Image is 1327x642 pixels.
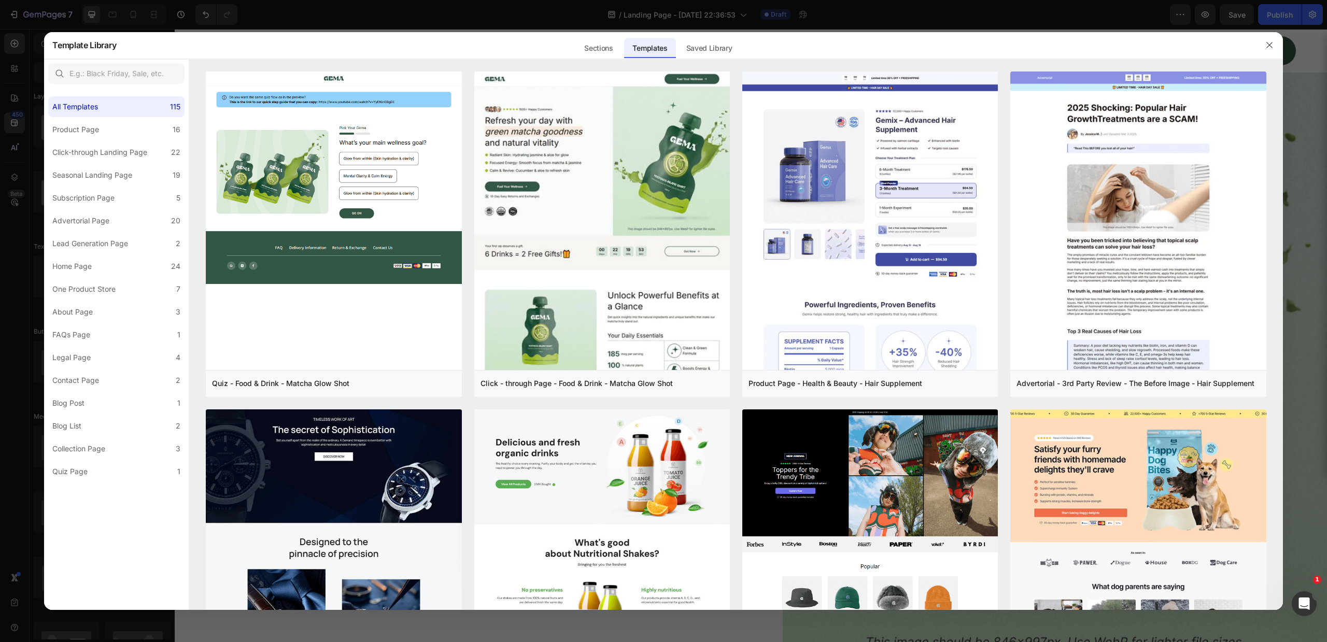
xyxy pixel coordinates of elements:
[52,215,109,227] div: Advertorial Page
[212,377,349,390] div: Quiz - Food & Drink - Matcha Glow Shot
[52,397,84,409] div: Blog Post
[52,32,116,59] h2: Template Library
[996,17,1075,27] p: Fuel Your Wellness
[31,8,90,36] img: gempages_432750572815254551-2d0d734f-5405-4c8a-8614-38ad4ae4ff69.png
[176,351,180,364] div: 4
[576,38,621,59] div: Sections
[176,420,180,432] div: 2
[48,63,185,84] input: E.g.: Black Friday, Sale, etc.
[52,260,92,273] div: Home Page
[177,329,180,341] div: 1
[132,160,231,170] p: 1500+ Happy Customers
[52,329,90,341] div: FAQs Page
[46,319,380,333] p: Focused Energy: Smooth focus from matcha & [PERSON_NAME]
[52,351,91,364] div: Legal Page
[173,169,180,181] div: 19
[176,283,180,295] div: 7
[749,377,922,390] div: Product Page - Health & Beauty - Hair Supplement
[52,169,132,181] div: Seasonal Landing Page
[52,374,99,387] div: Contact Page
[46,344,380,358] p: Calm & Revive: Cucumber & aloe to refresh skin
[31,156,79,173] img: gempages_432750572815254551-354b0b53-b64f-4e13-8666-ba9611805631.png
[624,38,675,59] div: Templates
[176,374,180,387] div: 2
[173,123,180,136] div: 16
[52,306,93,318] div: About Page
[1017,377,1254,390] div: Advertorial - 3rd Party Review - The Before Image - Hair Supplement
[100,460,125,486] img: gempages_432750572815254551-61c25942-6fdd-48f2-b671-bfa8f4c72b4d.png
[52,283,116,295] div: One Product Store
[52,146,147,159] div: Click-through Landing Page
[65,460,91,486] img: gempages_432750572815254551-4b682a34-33d6-40ab-85b5-0690c07b22f6.png
[962,7,1121,36] a: Fuel Your Wellness
[176,192,180,204] div: 5
[32,213,341,248] i: green matcha goodness
[177,465,180,478] div: 1
[52,420,81,432] div: Blog List
[31,384,191,413] a: Fuel Your Wellness
[177,397,180,409] div: 1
[171,146,180,159] div: 22
[176,306,180,318] div: 3
[1292,591,1317,616] iframe: Intercom live chat
[481,377,673,390] div: Click - through Page - Food & Drink - Matcha Glow Shot
[52,465,88,478] div: Quiz Page
[48,423,194,434] p: 10-Day Easy Returns and Exchanges
[52,101,98,113] div: All Templates
[171,215,180,227] div: 20
[31,181,576,280] h2: Refresh your day with and natural vitality
[52,192,115,204] div: Subscription Page
[1313,576,1321,584] span: 1
[678,38,741,59] div: Saved Library
[66,393,144,404] p: Fuel Your Wellness
[46,294,380,308] p: Radiant Skin: Hydrating jasmine & aloe for glow
[31,460,57,486] img: gempages_432750572815254551-677af688-17fc-4199-b803-fb9a7d2c22e7.png
[171,260,180,273] div: 24
[176,237,180,250] div: 2
[52,443,105,455] div: Collection Page
[52,123,99,136] div: Product Page
[608,1,1153,642] img: gempages_432750572815254551-2e98e395-c08b-4e35-b275-de9b51b4d3a8.png
[176,443,180,455] div: 3
[52,237,128,250] div: Lead Generation Page
[170,101,180,113] div: 115
[206,72,461,284] img: quiz-1.png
